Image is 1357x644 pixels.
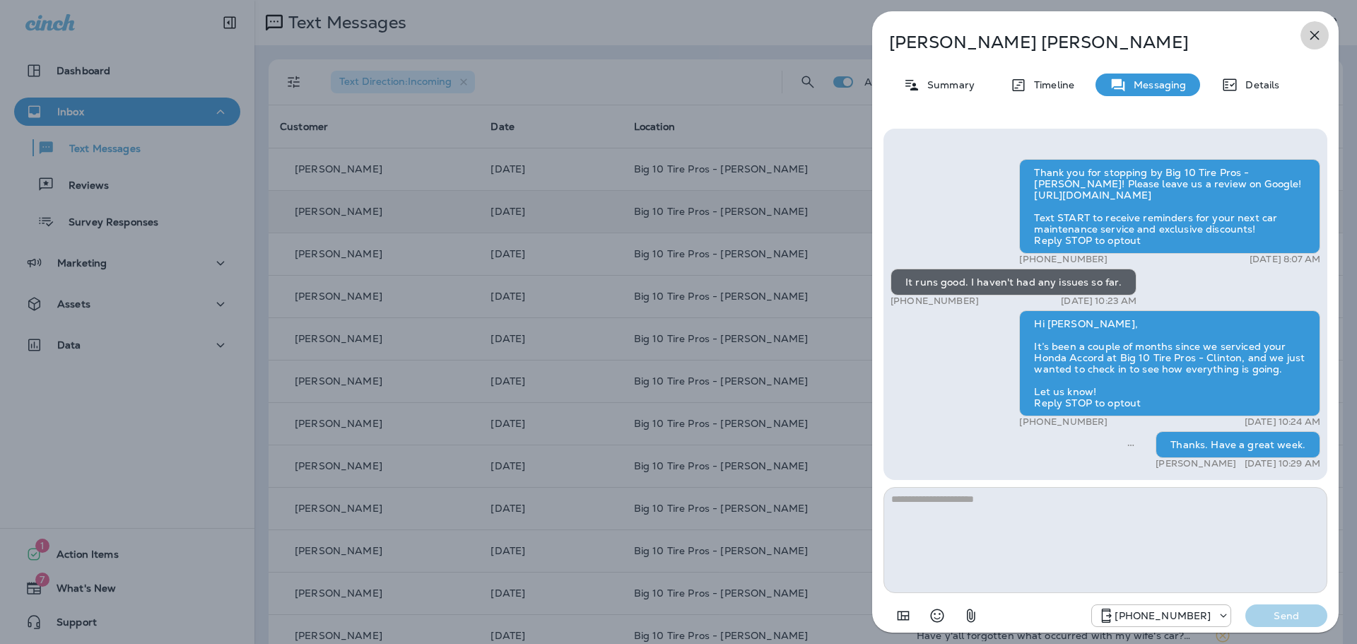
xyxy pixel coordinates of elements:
p: Details [1238,79,1279,90]
p: Summary [920,79,975,90]
div: Hi [PERSON_NAME], It’s been a couple of months since we serviced your Honda Accord at Big 10 Tire... [1019,310,1320,416]
p: [PHONE_NUMBER] [891,295,979,307]
p: [PHONE_NUMBER] [1115,610,1211,621]
p: [PHONE_NUMBER] [1019,416,1108,428]
p: Messaging [1127,79,1186,90]
p: [DATE] 8:07 AM [1250,254,1320,265]
p: [PHONE_NUMBER] [1019,254,1108,265]
p: [PERSON_NAME] [1156,458,1236,469]
p: Timeline [1027,79,1074,90]
p: [DATE] 10:24 AM [1245,416,1320,428]
button: Add in a premade template [889,602,917,630]
div: Thank you for stopping by Big 10 Tire Pros - [PERSON_NAME]! Please leave us a review on Google! [... [1019,159,1320,254]
p: [DATE] 10:23 AM [1061,295,1136,307]
div: +1 (601) 808-4212 [1092,607,1230,624]
p: [PERSON_NAME] [PERSON_NAME] [889,33,1275,52]
div: Thanks. Have a great week. [1156,431,1320,458]
span: Sent [1127,438,1134,450]
button: Select an emoji [923,602,951,630]
div: It runs good. I haven't had any issues so far. [891,269,1136,295]
p: [DATE] 10:29 AM [1245,458,1320,469]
